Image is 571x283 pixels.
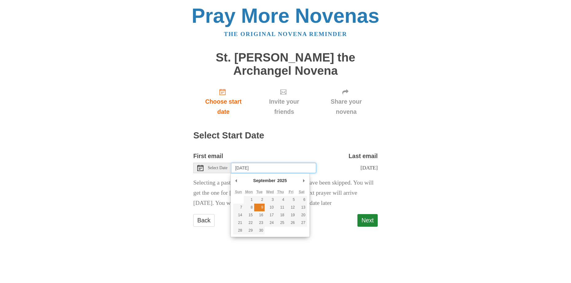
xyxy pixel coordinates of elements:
[192,4,380,27] a: Pray More Novenas
[244,196,254,204] button: 1
[244,211,254,219] button: 15
[224,31,347,37] a: The original novena reminder
[208,166,227,170] span: Select Date
[245,190,253,194] abbr: Monday
[233,219,244,227] button: 21
[235,190,242,194] abbr: Sunday
[289,190,293,194] abbr: Friday
[193,51,378,77] h1: St. [PERSON_NAME] the Archangel Novena
[265,211,275,219] button: 17
[275,211,286,219] button: 18
[301,176,307,185] button: Next Month
[254,196,265,204] button: 2
[193,83,254,120] a: Choose start date
[233,204,244,211] button: 7
[286,204,296,211] button: 12
[231,163,316,173] input: Use the arrow keys to pick a date
[199,97,247,117] span: Choose start date
[254,204,265,211] button: 9
[254,227,265,234] button: 30
[260,97,309,117] span: Invite your friends
[275,204,286,211] button: 11
[276,176,288,185] div: 2025
[233,211,244,219] button: 14
[265,219,275,227] button: 24
[254,211,265,219] button: 16
[296,196,307,204] button: 6
[193,214,215,227] a: Back
[299,190,305,194] abbr: Saturday
[277,190,284,194] abbr: Thursday
[193,131,378,141] h2: Select Start Date
[296,204,307,211] button: 13
[233,227,244,234] button: 28
[266,190,274,194] abbr: Wednesday
[252,176,276,185] div: September
[357,214,378,227] button: Next
[286,211,296,219] button: 19
[296,219,307,227] button: 27
[193,178,378,208] p: Selecting a past date means all the past prayers have been skipped. You will get the one for [DAT...
[265,204,275,211] button: 10
[315,83,378,120] a: Share your novena
[254,219,265,227] button: 23
[193,151,223,161] label: First email
[265,196,275,204] button: 3
[296,211,307,219] button: 20
[244,227,254,234] button: 29
[286,196,296,204] button: 5
[286,219,296,227] button: 26
[275,196,286,204] button: 4
[244,204,254,211] button: 8
[321,97,372,117] span: Share your novena
[256,190,262,194] abbr: Tuesday
[275,219,286,227] button: 25
[233,176,239,185] button: Previous Month
[244,219,254,227] button: 22
[349,151,378,161] label: Last email
[360,165,378,171] span: [DATE]
[254,83,315,120] a: Invite your friends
